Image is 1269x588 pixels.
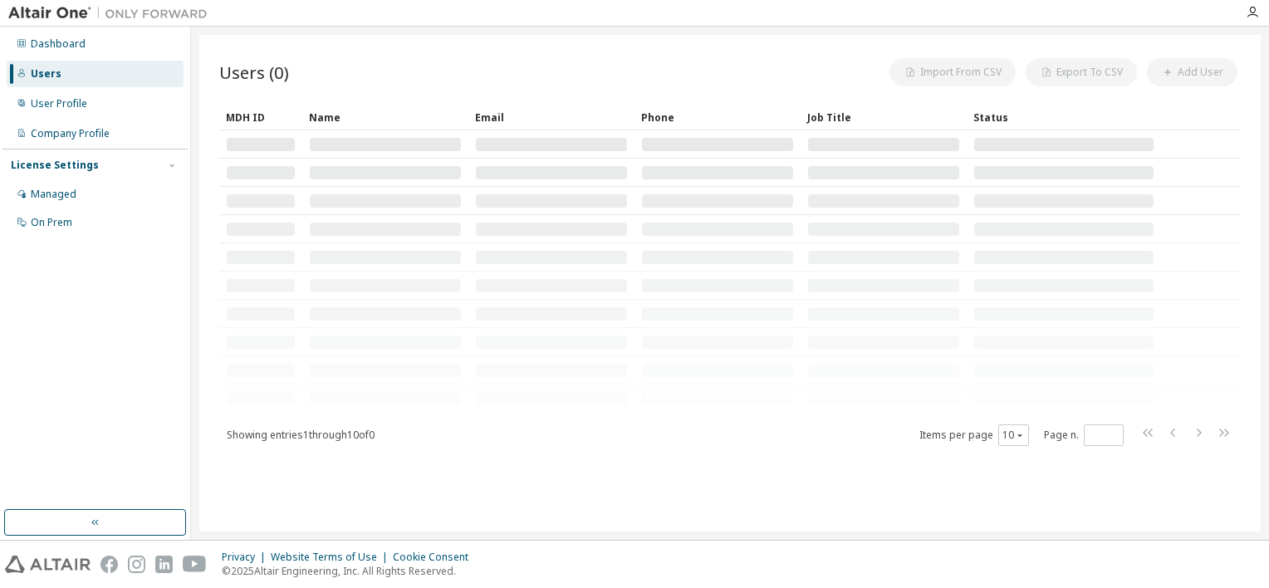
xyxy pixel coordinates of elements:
span: Showing entries 1 through 10 of 0 [227,428,375,442]
div: Status [973,104,1154,130]
button: Export To CSV [1026,58,1137,86]
div: User Profile [31,97,87,110]
div: Managed [31,188,76,201]
div: Phone [641,104,794,130]
div: Website Terms of Use [271,551,393,564]
div: License Settings [11,159,99,172]
div: Job Title [807,104,960,130]
div: MDH ID [226,104,296,130]
img: altair_logo.svg [5,556,91,573]
span: Items per page [919,424,1029,446]
img: linkedin.svg [155,556,173,573]
div: On Prem [31,216,72,229]
img: youtube.svg [183,556,207,573]
img: Altair One [8,5,216,22]
img: facebook.svg [100,556,118,573]
div: Privacy [222,551,271,564]
div: Dashboard [31,37,86,51]
button: 10 [1002,429,1025,442]
img: instagram.svg [128,556,145,573]
div: Name [309,104,462,130]
div: Email [475,104,628,130]
button: Add User [1147,58,1237,86]
div: Cookie Consent [393,551,478,564]
span: Users (0) [219,61,289,84]
div: Users [31,67,61,81]
p: © 2025 Altair Engineering, Inc. All Rights Reserved. [222,564,478,578]
span: Page n. [1044,424,1124,446]
div: Company Profile [31,127,110,140]
button: Import From CSV [889,58,1016,86]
